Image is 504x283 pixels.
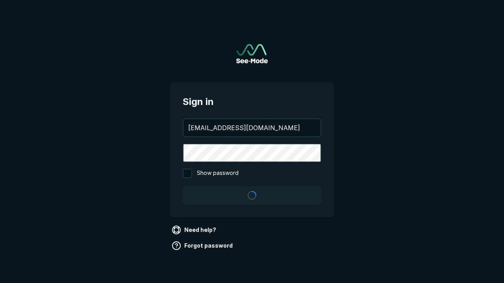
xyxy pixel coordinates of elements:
span: Sign in [183,95,321,109]
input: your@email.com [183,119,321,136]
span: Show password [197,169,239,178]
img: See-Mode Logo [236,44,268,63]
a: Need help? [170,224,219,236]
a: Go to sign in [236,44,268,63]
a: Forgot password [170,239,236,252]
